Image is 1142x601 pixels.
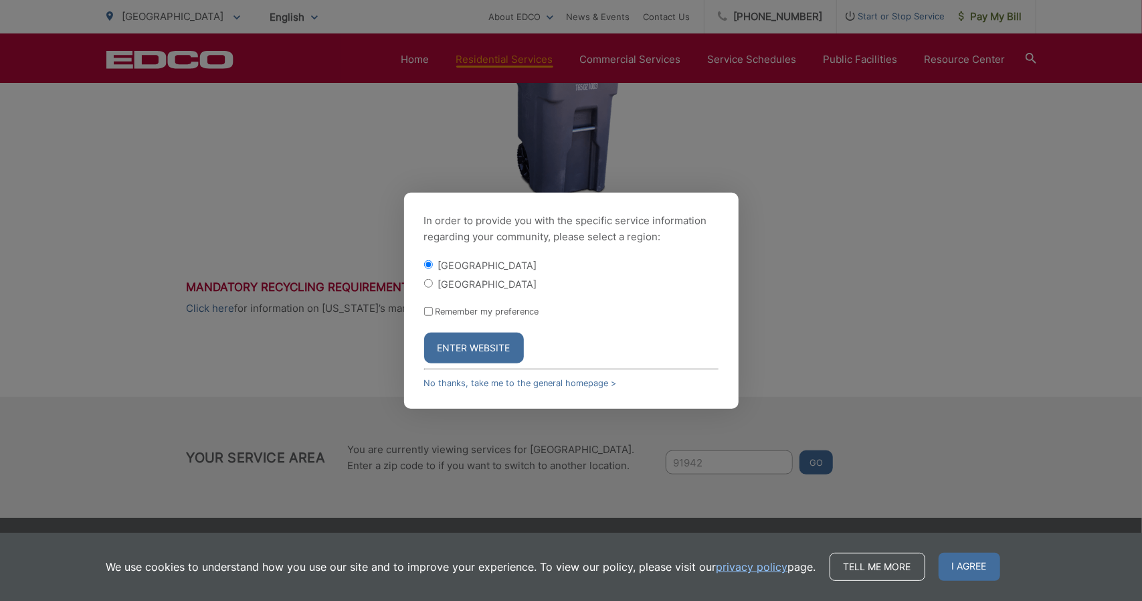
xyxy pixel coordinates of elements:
p: In order to provide you with the specific service information regarding your community, please se... [424,213,719,245]
label: [GEOGRAPHIC_DATA] [438,260,537,271]
p: We use cookies to understand how you use our site and to improve your experience. To view our pol... [106,559,816,575]
a: No thanks, take me to the general homepage > [424,378,617,388]
a: privacy policy [717,559,788,575]
label: [GEOGRAPHIC_DATA] [438,278,537,290]
a: Tell me more [830,553,925,581]
label: Remember my preference [436,307,539,317]
button: Enter Website [424,333,524,363]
